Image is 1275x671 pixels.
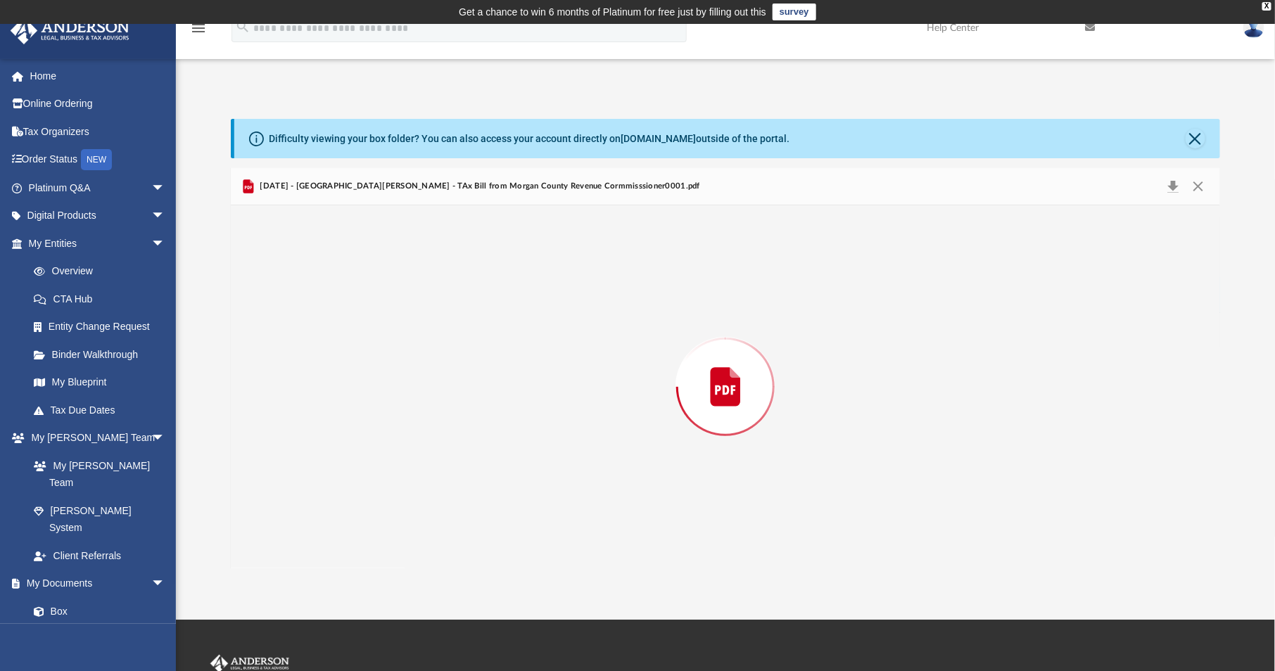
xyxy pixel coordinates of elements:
span: arrow_drop_down [151,202,179,231]
div: close [1262,2,1271,11]
a: My Documentsarrow_drop_down [10,570,179,598]
a: Binder Walkthrough [20,340,186,369]
a: Entity Change Request [20,313,186,341]
span: arrow_drop_down [151,229,179,258]
a: Home [10,62,186,90]
img: User Pic [1243,18,1264,38]
img: Anderson Advisors Platinum Portal [6,17,134,44]
a: [PERSON_NAME] System [20,497,179,542]
a: survey [773,4,816,20]
a: Digital Productsarrow_drop_down [10,202,186,230]
a: Order StatusNEW [10,146,186,174]
span: arrow_drop_down [151,424,179,453]
div: Difficulty viewing your box folder? You can also access your account directly on outside of the p... [269,132,789,146]
div: Preview [231,168,1220,568]
a: My Entitiesarrow_drop_down [10,229,186,257]
a: CTA Hub [20,285,186,313]
button: Close [1186,129,1205,148]
a: My [PERSON_NAME] Team [20,452,172,497]
a: Box [20,597,172,625]
a: Online Ordering [10,90,186,118]
span: arrow_drop_down [151,174,179,203]
div: NEW [81,149,112,170]
a: Tax Due Dates [20,396,186,424]
i: search [235,19,250,34]
a: Tax Organizers [10,117,186,146]
div: Get a chance to win 6 months of Platinum for free just by filling out this [459,4,766,20]
a: menu [190,27,207,37]
a: Overview [20,257,186,286]
a: [DOMAIN_NAME] [621,133,696,144]
a: My [PERSON_NAME] Teamarrow_drop_down [10,424,179,452]
a: Client Referrals [20,542,179,570]
span: arrow_drop_down [151,570,179,599]
button: Close [1186,177,1211,196]
span: [DATE] - [GEOGRAPHIC_DATA][PERSON_NAME] - TAx Bill from Morgan County Revenue Cormmisssioner0001.pdf [257,180,700,193]
a: My Blueprint [20,369,179,397]
i: menu [190,20,207,37]
a: Platinum Q&Aarrow_drop_down [10,174,186,202]
button: Download [1160,177,1186,196]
